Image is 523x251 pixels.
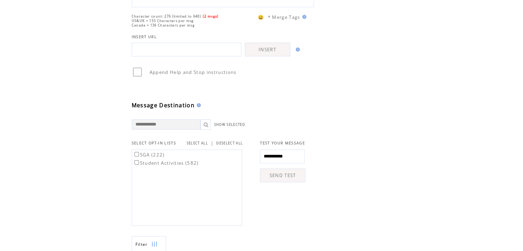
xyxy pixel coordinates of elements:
[268,14,300,20] span: * Merge Tags
[214,122,245,127] a: SHOW SELECTED
[132,14,201,19] span: Character count: 276 (limited to 640)
[195,103,201,107] img: help.gif
[300,15,306,19] img: help.gif
[132,101,195,109] span: Message Destination
[258,14,264,20] span: 😀
[216,141,243,145] a: DESELECT ALL
[135,241,148,247] span: Show filters
[132,34,157,39] span: INSERT URL
[132,23,195,28] span: Canada = 136 Characters per msg
[134,160,139,165] input: Student Activities (582)
[245,43,290,56] a: INSERT
[294,47,300,52] img: help.gif
[203,14,219,19] span: (2 msgs)
[260,168,305,182] a: SEND TEST
[133,152,165,158] label: SGA (222)
[132,19,194,23] span: US&UK = 153 Characters per msg
[150,69,237,75] span: Append Help and Stop instructions
[187,141,208,145] a: SELECT ALL
[132,141,176,145] span: SELECT OPT-IN LISTS
[133,160,199,166] label: Student Activities (582)
[211,140,214,146] span: |
[134,152,139,156] input: SGA (222)
[260,141,305,145] span: TEST YOUR MESSAGE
